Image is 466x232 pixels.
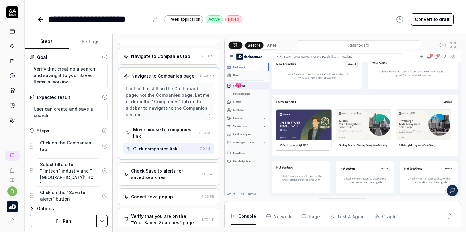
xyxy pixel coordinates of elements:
[231,208,256,225] button: Console
[171,17,200,22] span: Web application
[131,53,190,59] div: Navigate to Companies tab
[133,126,194,139] div: Move mouse to companies link
[131,168,197,181] div: Check Save to alerts for saved searches
[200,54,214,58] time: 17:03:23
[126,85,211,118] div: I notice I'm still on the Dashboard page, not the Companies page. Let me click on the "Companies"...
[2,196,22,214] button: Dealroom.co B.V. Logo
[131,193,173,200] div: Cancel save popup
[245,42,263,48] button: Before
[37,128,49,134] div: Steps
[37,94,70,100] div: Expected result
[133,145,178,152] div: Click companies link
[225,15,242,23] div: Failed
[7,186,17,196] button: d
[448,40,458,50] button: Open in full screen
[30,158,108,184] div: Suggestions
[330,208,365,225] button: Test & Agent
[411,13,454,26] button: Convert to draft
[264,42,279,49] button: After
[202,217,214,222] time: 17:04:11
[206,15,223,23] div: Active
[37,205,108,212] div: Options
[30,205,108,212] button: Options
[37,54,47,60] div: Goal
[123,143,214,154] button: Click companies link17:03:31
[2,163,22,173] a: Book a call with us
[30,215,97,227] button: Run
[100,165,110,177] button: Remove step
[7,201,18,212] img: Dealroom.co B.V. Logo
[2,173,22,183] a: Documentation
[200,194,214,199] time: 17:03:55
[375,208,395,225] button: Graph
[266,208,292,225] button: Network
[198,146,211,151] time: 17:03:31
[30,186,108,205] div: Suggestions
[123,124,214,142] button: Move mouse to companies link17:03:30
[392,13,407,26] button: View version history
[301,208,320,225] button: Page
[100,189,110,202] button: Remove step
[30,136,108,156] div: Suggestions
[197,131,211,135] time: 17:03:30
[100,140,110,152] button: Remove step
[131,213,199,226] div: Verify that you are on the "Your Saved Searches" page
[225,51,461,199] img: Screenshot
[164,15,203,23] a: Web application
[5,151,20,161] a: New conversation
[438,40,448,50] button: Show all interative elements
[69,34,113,49] button: Settings
[25,34,69,49] button: Steps
[131,73,194,79] div: Navigate to Companies page
[200,172,214,176] time: 17:03:43
[200,74,214,78] time: 17:03:30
